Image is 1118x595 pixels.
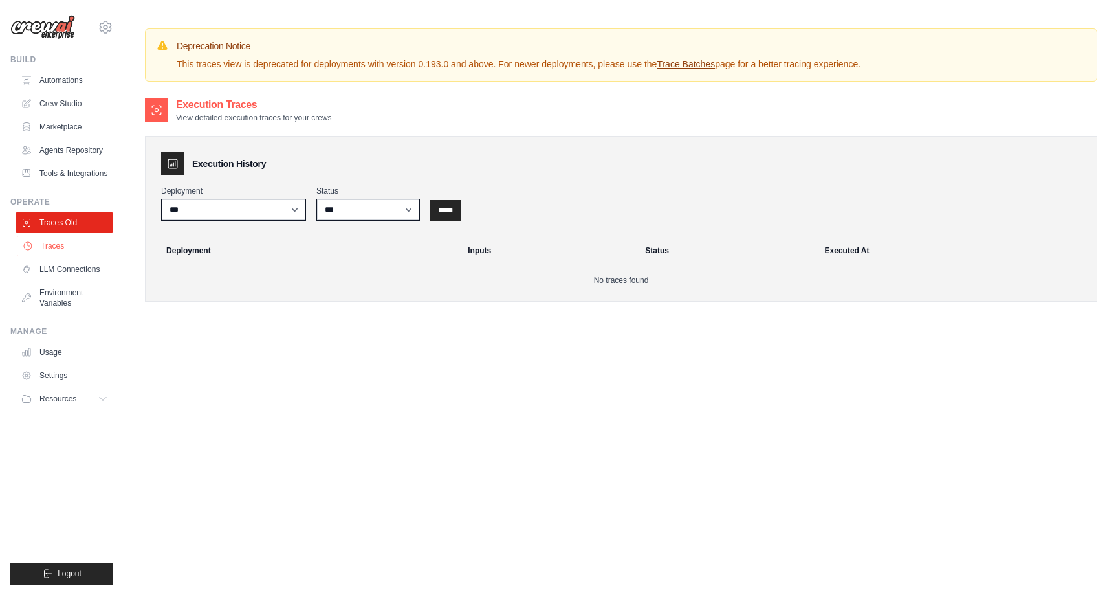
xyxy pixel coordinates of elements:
h2: Execution Traces [176,97,332,113]
button: Logout [10,563,113,585]
p: View detailed execution traces for your crews [176,113,332,123]
a: Automations [16,70,113,91]
button: Resources [16,388,113,409]
a: Environment Variables [16,282,113,313]
a: Crew Studio [16,93,113,114]
a: Tools & Integrations [16,163,113,184]
a: Traces Old [16,212,113,233]
a: LLM Connections [16,259,113,280]
h3: Execution History [192,157,266,170]
p: This traces view is deprecated for deployments with version 0.193.0 and above. For newer deployme... [177,58,860,71]
label: Status [316,186,420,196]
th: Deployment [151,236,460,265]
a: Trace Batches [657,59,715,69]
span: Resources [39,394,76,404]
a: Marketplace [16,117,113,137]
a: Traces [17,236,115,256]
a: Agents Repository [16,140,113,161]
h3: Deprecation Notice [177,39,860,52]
label: Deployment [161,186,306,196]
p: No traces found [161,275,1081,286]
th: Status [637,236,817,265]
a: Settings [16,365,113,386]
span: Logout [58,568,82,579]
img: Logo [10,15,75,39]
div: Manage [10,326,113,337]
a: Usage [16,342,113,363]
th: Inputs [460,236,637,265]
div: Build [10,54,113,65]
div: Operate [10,197,113,207]
th: Executed At [817,236,1091,265]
